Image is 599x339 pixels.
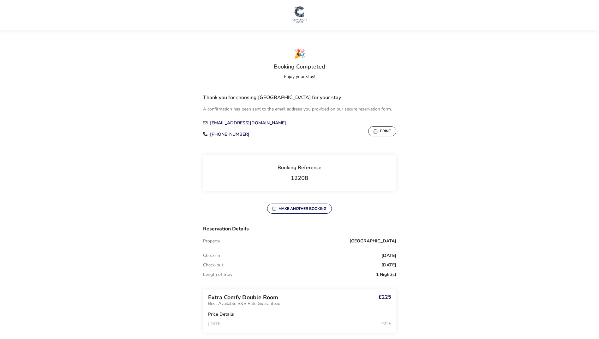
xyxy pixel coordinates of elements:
[203,49,396,59] i: 🎉
[210,120,286,126] a: [EMAIL_ADDRESS][DOMAIN_NAME]
[368,126,396,136] button: Print
[208,165,391,175] h2: Booking Reference
[291,174,308,182] span: 12208
[350,239,396,243] span: [GEOGRAPHIC_DATA]
[203,239,220,243] p: Property
[292,5,308,24] img: Main Website
[203,263,223,267] p: Check-out
[203,272,232,277] p: Length of Stay
[274,63,325,70] h1: Booking Completed
[381,322,391,326] span: £225
[203,104,392,115] p: A confirmation has been sent to the email address you provided on our secure reservation form.
[267,204,332,214] button: Make another booking
[208,294,280,300] h2: Extra Comfy Double Room
[379,294,391,300] span: £225
[381,253,396,258] span: [DATE]
[208,321,222,327] span: [DATE]
[203,69,396,81] p: Enjoy your stay!
[203,253,220,258] p: Check-in
[203,226,396,236] h3: Reservation Details
[210,131,249,137] a: [PHONE_NUMBER]
[208,312,234,317] h3: Price Details
[203,94,341,104] h3: Thank you for choosing [GEOGRAPHIC_DATA] for your stay
[376,272,396,277] span: 1 Night(s)
[381,263,396,267] span: [DATE]
[208,301,280,306] p: Best Available B&B Rate Guaranteed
